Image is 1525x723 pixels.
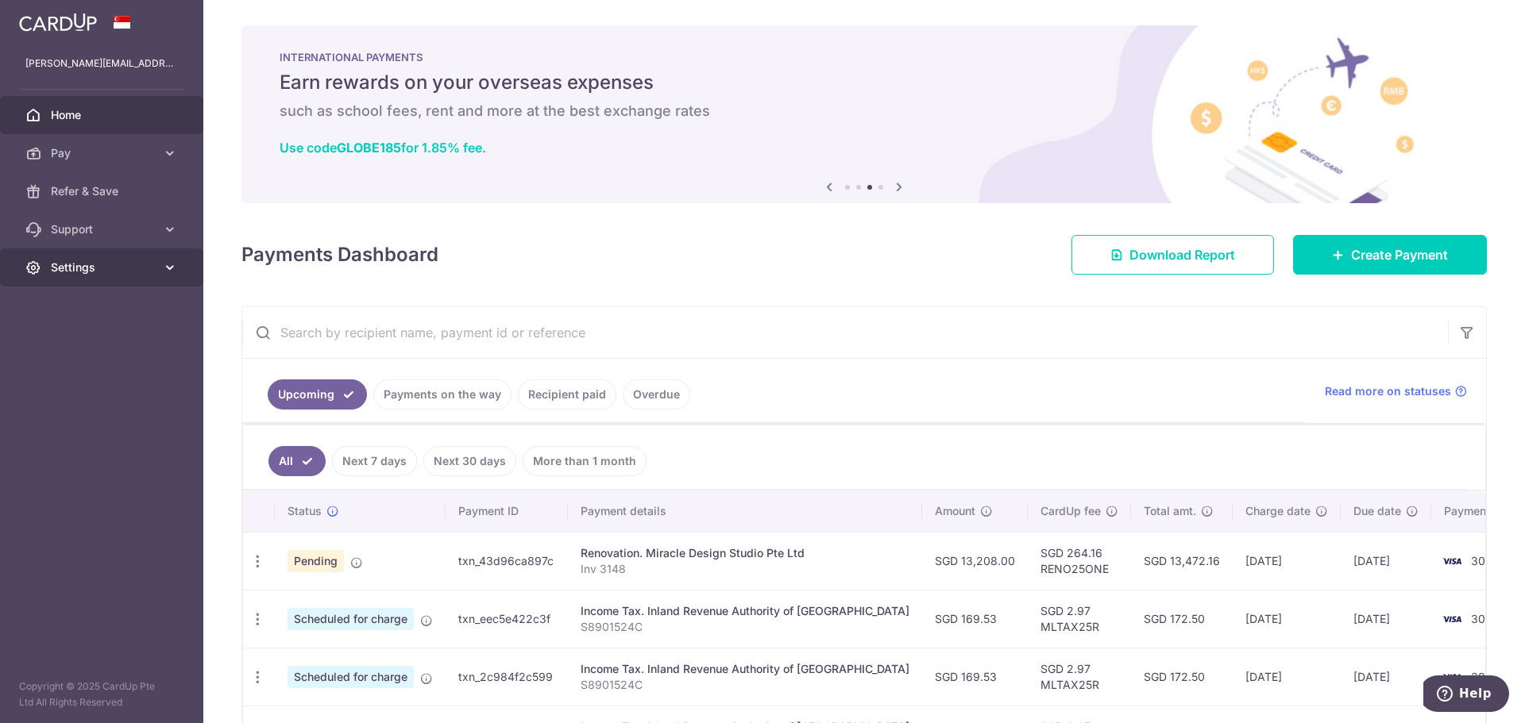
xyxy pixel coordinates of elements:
[1131,590,1233,648] td: SGD 172.50
[935,503,975,519] span: Amount
[25,56,178,71] p: [PERSON_NAME][EMAIL_ADDRESS][DOMAIN_NAME]
[1028,648,1131,706] td: SGD 2.97 MLTAX25R
[288,608,414,630] span: Scheduled for charge
[288,550,344,572] span: Pending
[280,140,486,156] a: Use codeGLOBE185for 1.85% fee.
[51,260,156,275] span: Settings
[922,532,1028,590] td: SGD 13,208.00
[581,603,909,619] div: Income Tax. Inland Revenue Authority of [GEOGRAPHIC_DATA]
[1233,532,1341,590] td: [DATE]
[1436,610,1468,629] img: Bank Card
[1028,532,1131,590] td: SGD 264.16 RENO25ONE
[1245,503,1311,519] span: Charge date
[51,145,156,161] span: Pay
[623,379,690,410] a: Overdue
[241,25,1487,203] img: International Payment Banner
[446,490,568,532] th: Payment ID
[268,446,326,476] a: All
[288,503,322,519] span: Status
[51,221,156,237] span: Support
[51,183,156,199] span: Refer & Save
[1341,532,1431,590] td: [DATE]
[518,379,616,410] a: Recipient paid
[1233,648,1341,706] td: [DATE]
[581,619,909,635] p: S8901524C
[1071,235,1274,275] a: Download Report
[1341,590,1431,648] td: [DATE]
[1131,532,1233,590] td: SGD 13,472.16
[373,379,512,410] a: Payments on the way
[922,648,1028,706] td: SGD 169.53
[446,648,568,706] td: txn_2c984f2c599
[1325,383,1451,399] span: Read more on statuses
[51,107,156,123] span: Home
[19,13,97,32] img: CardUp
[922,590,1028,648] td: SGD 169.53
[1436,552,1468,571] img: Bank Card
[1325,383,1467,399] a: Read more on statuses
[446,590,568,648] td: txn_eec5e422c3f
[581,661,909,677] div: Income Tax. Inland Revenue Authority of [GEOGRAPHIC_DATA]
[581,545,909,561] div: Renovation. Miracle Design Studio Pte Ltd
[1351,245,1448,264] span: Create Payment
[288,666,414,688] span: Scheduled for charge
[332,446,417,476] a: Next 7 days
[1471,554,1497,567] span: 3010
[1233,590,1341,648] td: [DATE]
[1129,245,1235,264] span: Download Report
[280,51,1449,63] p: INTERNATIONAL PAYMENTS
[1131,648,1233,706] td: SGD 172.50
[1144,503,1196,519] span: Total amt.
[242,307,1448,358] input: Search by recipient name, payment id or reference
[581,561,909,577] p: Inv 3148
[337,140,401,156] b: GLOBE185
[1471,612,1497,625] span: 3010
[268,379,367,410] a: Upcoming
[1436,667,1468,686] img: Bank Card
[423,446,516,476] a: Next 30 days
[241,240,438,269] h4: Payments Dashboard
[1353,503,1401,519] span: Due date
[1040,503,1101,519] span: CardUp fee
[1293,235,1487,275] a: Create Payment
[1341,648,1431,706] td: [DATE]
[1423,675,1509,715] iframe: Opens a widget where you can find more information
[446,532,568,590] td: txn_43d96ca897c
[523,446,647,476] a: More than 1 month
[1471,670,1497,683] span: 3010
[581,677,909,693] p: S8901524C
[1028,590,1131,648] td: SGD 2.97 MLTAX25R
[280,70,1449,95] h5: Earn rewards on your overseas expenses
[568,490,922,532] th: Payment details
[280,102,1449,121] h6: such as school fees, rent and more at the best exchange rates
